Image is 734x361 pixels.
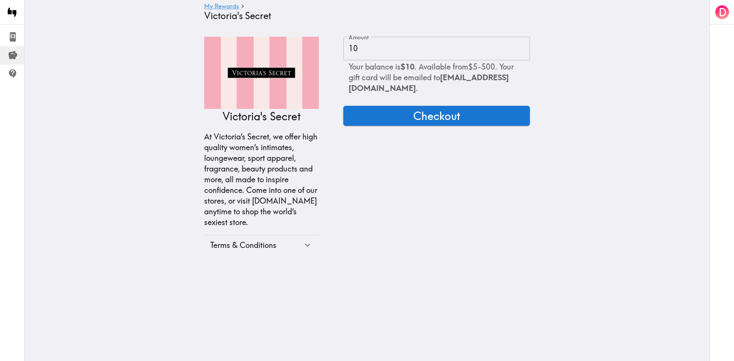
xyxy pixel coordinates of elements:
a: My Rewards [204,3,239,10]
div: Terms & Conditions [210,240,302,251]
img: Instapanel [5,5,20,20]
div: Terms & Conditions [204,235,319,255]
p: Victoria's Secret [222,109,300,124]
label: Amount [349,33,369,42]
p: At Victoria’s Secret, we offer high quality women’s intimates, loungewear, sport apparel, fragran... [204,131,319,228]
b: $10 [401,62,414,71]
button: D [715,5,730,20]
h4: Victoria's Secret [204,10,524,21]
span: Your balance is . Available from $5 - 500 . Your gift card will be emailed to . [349,62,514,93]
img: Victoria's Secret [204,37,319,109]
button: Checkout [343,106,530,126]
span: [EMAIL_ADDRESS][DOMAIN_NAME] [349,73,509,93]
span: D [719,6,726,19]
span: Checkout [413,108,460,123]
